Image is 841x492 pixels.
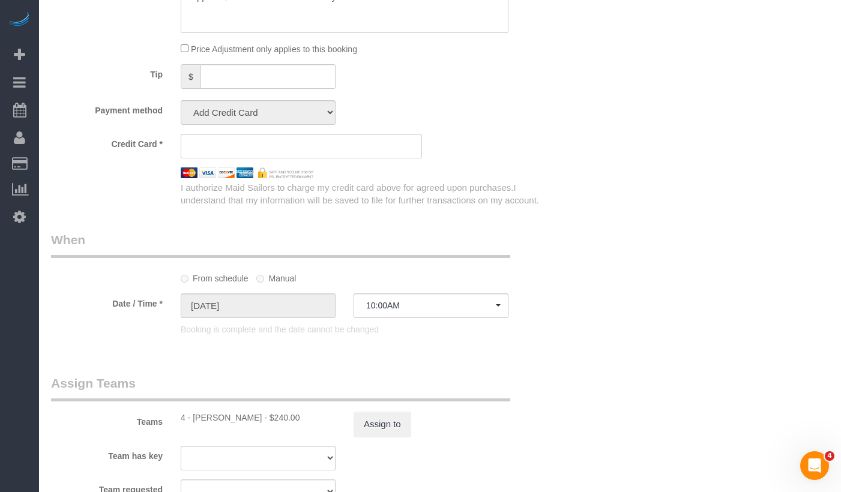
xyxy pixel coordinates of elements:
legend: When [51,231,510,258]
span: Price Adjustment only applies to this booking [191,44,357,54]
legend: Assign Teams [51,374,510,401]
input: Manual [256,275,264,283]
span: 10:00AM [366,301,496,310]
label: Payment method [42,100,172,116]
button: Assign to [354,412,411,437]
label: Manual [256,268,296,284]
iframe: Intercom live chat [800,451,829,480]
div: I authorize Maid Sailors to charge my credit card above for agreed upon purchases. [172,181,561,207]
span: 4 [825,451,834,461]
iframe: Secure card payment input frame [191,141,412,152]
img: credit cards [172,167,323,178]
div: 1 hour x $240.00/hour [181,412,336,424]
img: Automaid Logo [7,12,31,29]
button: 10:00AM [354,293,508,318]
label: From schedule [181,268,249,284]
p: Booking is complete and the date cannot be changed [181,323,508,335]
label: Team has key [42,446,172,462]
input: MM/DD/YYYY [181,293,336,318]
input: From schedule [181,275,188,283]
label: Date / Time * [42,293,172,310]
label: Credit Card * [42,134,172,150]
label: Tip [42,64,172,80]
span: $ [181,64,200,89]
label: Teams [42,412,172,428]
